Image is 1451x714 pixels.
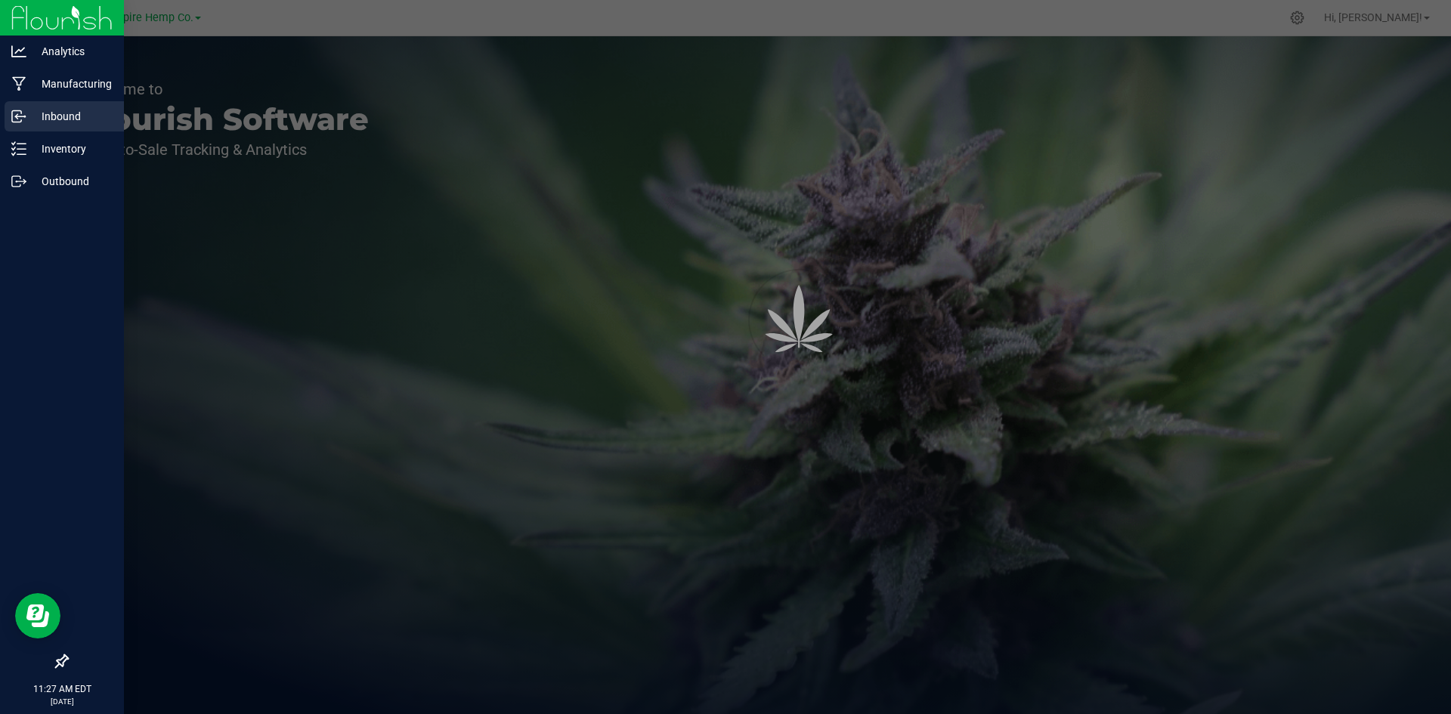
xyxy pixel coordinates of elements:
[7,696,117,707] p: [DATE]
[26,42,117,60] p: Analytics
[7,682,117,696] p: 11:27 AM EDT
[26,172,117,190] p: Outbound
[26,107,117,125] p: Inbound
[11,174,26,189] inline-svg: Outbound
[26,75,117,93] p: Manufacturing
[11,109,26,124] inline-svg: Inbound
[11,141,26,156] inline-svg: Inventory
[11,44,26,59] inline-svg: Analytics
[26,140,117,158] p: Inventory
[11,76,26,91] inline-svg: Manufacturing
[15,593,60,638] iframe: Resource center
